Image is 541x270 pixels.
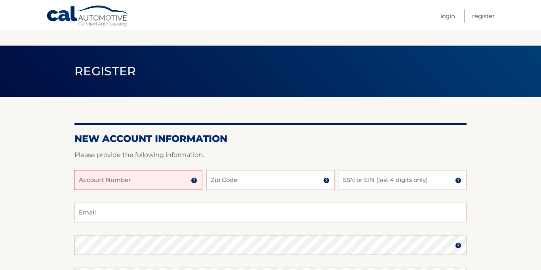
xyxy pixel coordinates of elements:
img: tooltip.svg [455,242,461,249]
input: Account Number [74,170,202,190]
input: Email [74,203,467,222]
input: Zip Code [206,170,334,190]
input: SSN or EIN (last 4 digits only) [339,170,467,190]
span: Register [74,64,136,79]
a: Login [440,10,455,23]
h2: New Account Information [74,133,467,145]
img: tooltip.svg [191,177,197,184]
p: Please provide the following information. [74,149,467,161]
a: Register [472,10,495,23]
img: tooltip.svg [455,177,461,184]
a: Cal Automotive [46,5,130,28]
img: tooltip.svg [323,177,330,184]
